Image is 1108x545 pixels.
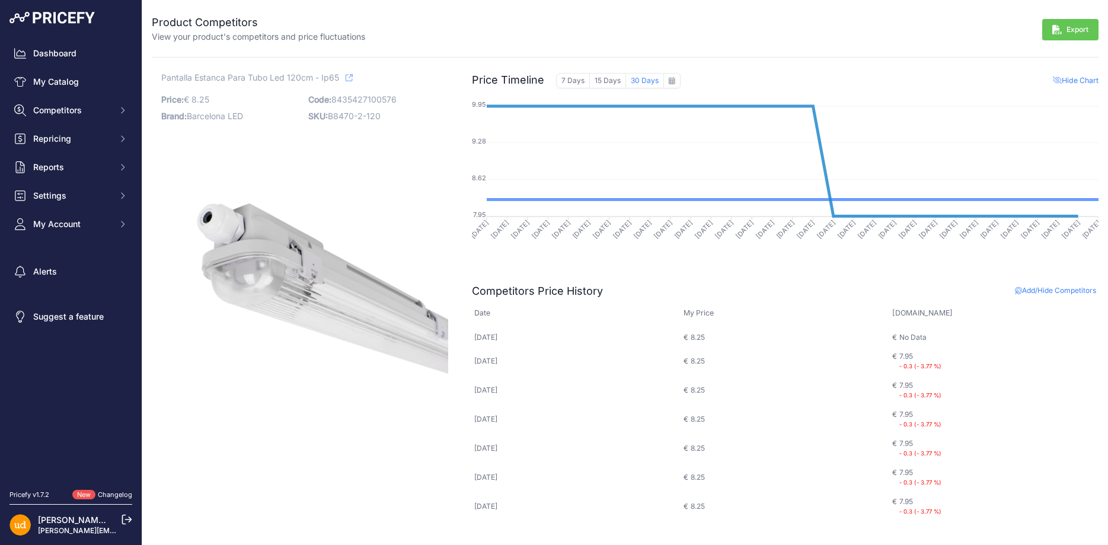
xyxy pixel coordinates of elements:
[892,468,897,487] div: €
[899,352,941,371] div: 7.95
[684,333,688,342] div: €
[474,473,497,482] div: [DATE]
[691,385,705,395] div: 8.25
[684,356,688,366] div: €
[892,352,897,371] div: €
[1081,219,1102,240] tspan: [DATE]
[1061,219,1082,240] tspan: [DATE]
[98,490,132,499] a: Changelog
[684,385,688,395] div: €
[490,219,511,240] tspan: [DATE]
[899,333,927,342] div: No Data
[691,356,705,366] div: 8.25
[474,308,569,319] p: Date
[684,502,688,511] div: €
[673,219,694,240] tspan: [DATE]
[9,12,95,24] img: Pricefy Logo
[691,502,705,511] div: 8.25
[510,219,531,240] tspan: [DATE]
[469,219,490,240] tspan: [DATE]
[9,490,49,500] div: Pricefy v1.7.2
[1020,219,1041,240] tspan: [DATE]
[474,415,497,424] div: [DATE]
[892,497,897,517] div: €
[979,219,1000,240] tspan: [DATE]
[714,219,735,240] tspan: [DATE]
[918,219,939,240] tspan: [DATE]
[734,219,755,240] tspan: [DATE]
[626,73,663,88] button: 30 Days
[1053,76,1099,85] span: Hide Chart
[9,157,132,178] button: Reports
[474,356,497,366] div: [DATE]
[33,133,111,145] span: Repricing
[33,161,111,173] span: Reports
[474,385,497,395] div: [DATE]
[836,219,857,240] tspan: [DATE]
[72,490,95,500] span: New
[551,219,572,240] tspan: [DATE]
[152,14,365,31] h2: Product Competitors
[9,128,132,149] button: Repricing
[899,363,941,369] small: - 0.3 (- 3.77 %)
[161,70,339,85] span: Pantalla Estanca Para Tubo Led 120cm - Ip65
[899,508,941,515] small: - 0.3 (- 3.77 %)
[161,91,301,108] p: € 8.25
[877,219,898,240] tspan: [DATE]
[9,43,132,476] nav: Sidebar
[691,415,705,424] div: 8.25
[691,473,705,482] div: 8.25
[892,333,897,342] div: €
[691,333,705,342] div: 8.25
[612,219,633,240] tspan: [DATE]
[9,261,132,282] a: Alerts
[691,444,705,453] div: 8.25
[473,211,486,219] tspan: 7.95
[899,479,941,486] small: - 0.3 (- 3.77 %)
[892,381,897,400] div: €
[1042,19,1099,40] button: Export
[694,219,715,240] tspan: [DATE]
[33,104,111,116] span: Competitors
[9,185,132,206] button: Settings
[152,31,365,43] p: View your product's competitors and price fluctuations
[308,111,328,121] span: SKU:
[959,219,980,240] tspan: [DATE]
[816,219,837,240] tspan: [DATE]
[653,219,674,240] tspan: [DATE]
[472,283,603,299] h2: Competitors Price History
[9,213,132,235] button: My Account
[38,515,114,525] a: [PERSON_NAME] d
[892,439,897,458] div: €
[472,174,486,182] tspan: 8.62
[33,218,111,230] span: My Account
[1040,219,1061,240] tspan: [DATE]
[796,219,817,240] tspan: [DATE]
[38,526,221,535] a: [PERSON_NAME][EMAIL_ADDRESS][DOMAIN_NAME]
[899,497,941,517] div: 7.95
[755,219,776,240] tspan: [DATE]
[775,219,796,240] tspan: [DATE]
[161,111,187,121] span: Brand:
[9,306,132,327] a: Suggest a feature
[308,91,448,108] p: 8435427100576
[899,392,941,399] small: - 0.3 (- 3.77 %)
[308,108,448,125] p: B8470-2-120
[632,219,653,240] tspan: [DATE]
[1000,219,1021,240] tspan: [DATE]
[474,502,497,511] div: [DATE]
[899,410,941,429] div: 7.95
[530,219,551,240] tspan: [DATE]
[1015,286,1096,295] span: Add/Hide Competitors
[161,108,301,125] p: Barcelona LED
[161,94,184,104] span: Price:
[857,219,878,240] tspan: [DATE]
[684,308,778,319] p: My Price
[892,410,897,429] div: €
[899,468,941,487] div: 7.95
[9,43,132,64] a: Dashboard
[9,100,132,121] button: Competitors
[684,415,688,424] div: €
[556,73,590,88] button: 7 Days
[472,72,544,88] h2: Price Timeline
